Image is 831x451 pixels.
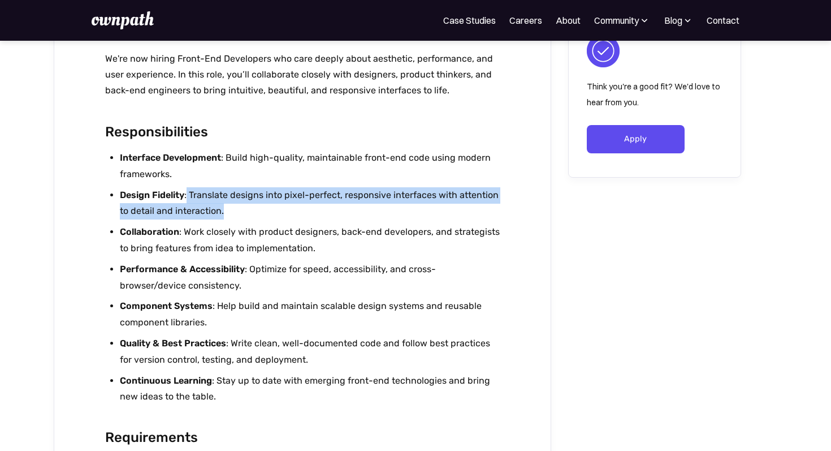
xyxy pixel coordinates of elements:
li: : Write clean, well-documented code and follow best practices for version control, testing, and d... [120,336,500,368]
li: : Help build and maintain scalable design systems and reusable component libraries. [120,298,500,331]
h2: Responsibilities [105,121,500,143]
strong: Collaboration [120,226,179,237]
a: Case Studies [443,14,496,27]
li: : Work closely with product designers, back-end developers, and strategists to bring features fro... [120,224,500,257]
p: We're now hiring Front-End Developers who care deeply about aesthetic, performance, and user expe... [105,51,500,98]
li: : Translate designs into pixel-perfect, responsive interfaces with attention to detail and intera... [120,187,500,220]
div: Blog [664,14,693,27]
li: : Stay up to date with emerging front-end technologies and bring new ideas to the table. [120,373,500,406]
li: : Optimize for speed, accessibility, and cross-browser/device consistency. [120,261,500,294]
strong: Quality & Best Practices [120,338,226,349]
strong: Performance & Accessibility [120,264,245,274]
h2: Requirements [105,427,500,449]
div: Community [594,14,650,27]
strong: Design Fidelity [120,190,184,200]
a: Careers [509,14,542,27]
p: Think you're a good fit? We'd love to hear from you. [587,79,722,110]
strong: Continuous Learning [120,375,212,386]
a: About [556,14,581,27]
div: Blog [664,14,682,27]
div: Community [594,14,639,27]
strong: Interface Development [120,152,221,163]
strong: Component Systems [120,300,213,311]
a: Apply [587,125,685,153]
li: : Build high-quality, maintainable front-end code using modern frameworks. [120,150,500,183]
a: Contact [707,14,739,27]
